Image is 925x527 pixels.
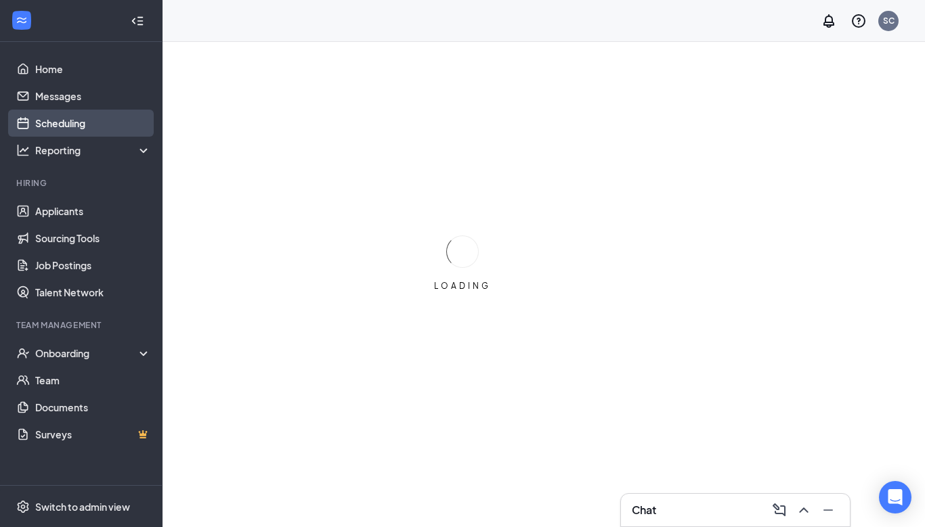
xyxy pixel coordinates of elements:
[35,143,152,157] div: Reporting
[16,319,148,331] div: Team Management
[35,500,130,513] div: Switch to admin view
[879,481,911,513] div: Open Intercom Messenger
[771,502,788,518] svg: ComposeMessage
[851,13,867,29] svg: QuestionInfo
[35,421,151,448] a: SurveysCrown
[35,198,151,225] a: Applicants
[15,14,28,27] svg: WorkstreamLogo
[429,280,496,292] div: LOADING
[16,143,30,157] svg: Analysis
[769,499,790,521] button: ComposeMessage
[16,346,30,360] svg: UserCheck
[16,177,148,189] div: Hiring
[35,252,151,279] a: Job Postings
[35,279,151,306] a: Talent Network
[821,13,837,29] svg: Notifications
[35,367,151,394] a: Team
[796,502,812,518] svg: ChevronUp
[632,503,656,518] h3: Chat
[35,110,151,137] a: Scheduling
[35,225,151,252] a: Sourcing Tools
[793,499,815,521] button: ChevronUp
[16,500,30,513] svg: Settings
[817,499,839,521] button: Minimize
[35,55,151,83] a: Home
[35,83,151,110] a: Messages
[35,346,139,360] div: Onboarding
[883,15,895,26] div: SC
[131,14,144,28] svg: Collapse
[820,502,836,518] svg: Minimize
[35,394,151,421] a: Documents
